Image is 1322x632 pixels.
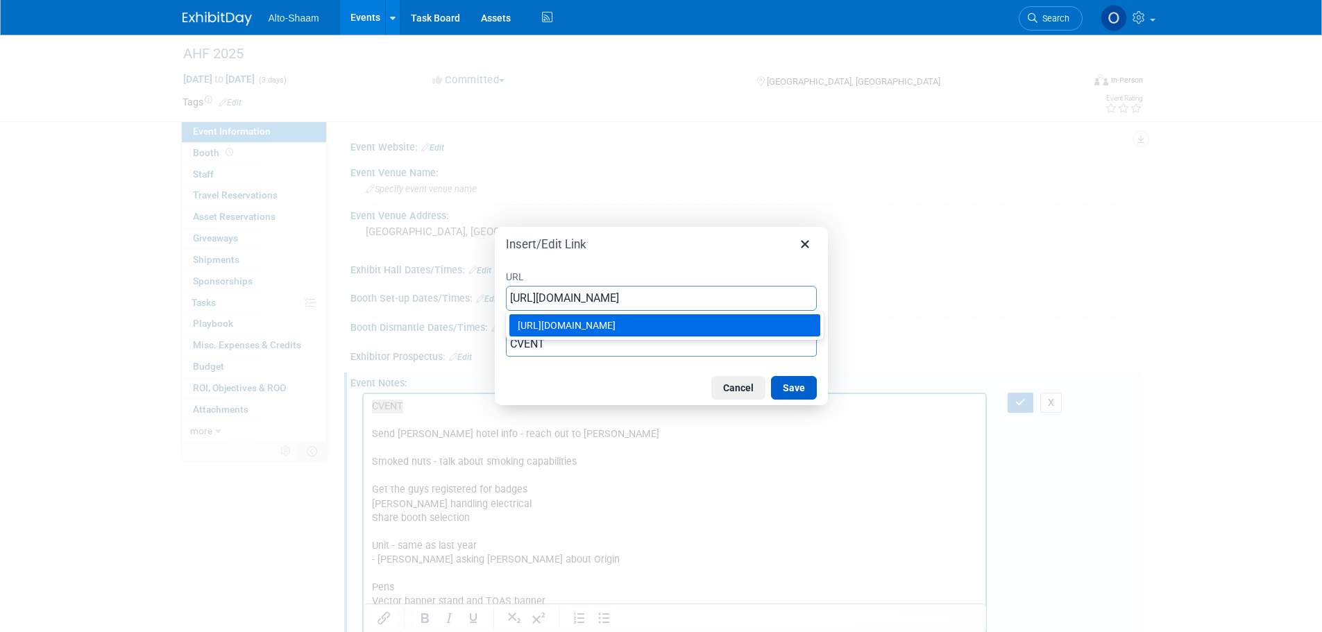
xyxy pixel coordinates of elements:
[269,12,319,24] span: Alto-Shaam
[771,376,817,400] button: Save
[8,326,615,354] p: Lead Retrieval?
[1037,13,1069,24] span: Search
[8,6,615,19] p: CVENT
[183,12,252,26] img: ExhibitDay
[8,6,616,354] body: To enrich screen reader interactions, please activate Accessibility in Grammarly extension settings
[8,33,615,312] p: Send [PERSON_NAME] hotel info - reach out to [PERSON_NAME] Smoked nuts - talk about smoking capab...
[711,376,765,400] button: Cancel
[1101,5,1127,31] img: Olivia Strasser
[509,314,820,336] div: https://exhibitors.cvent.com/events/7b31c2a7-c0a2-4119-a3e9-51ee4527afc5/exhibitors/baaad38e-2e2c...
[506,237,586,252] h1: Insert/Edit Link
[8,229,117,241] a: Sponsorship Prospectus
[36,312,615,326] li: also sending smoked nuts and pens
[1019,6,1083,31] a: Search
[506,267,817,285] label: URL
[518,317,815,334] div: [URL][DOMAIN_NAME]
[793,232,817,256] button: Close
